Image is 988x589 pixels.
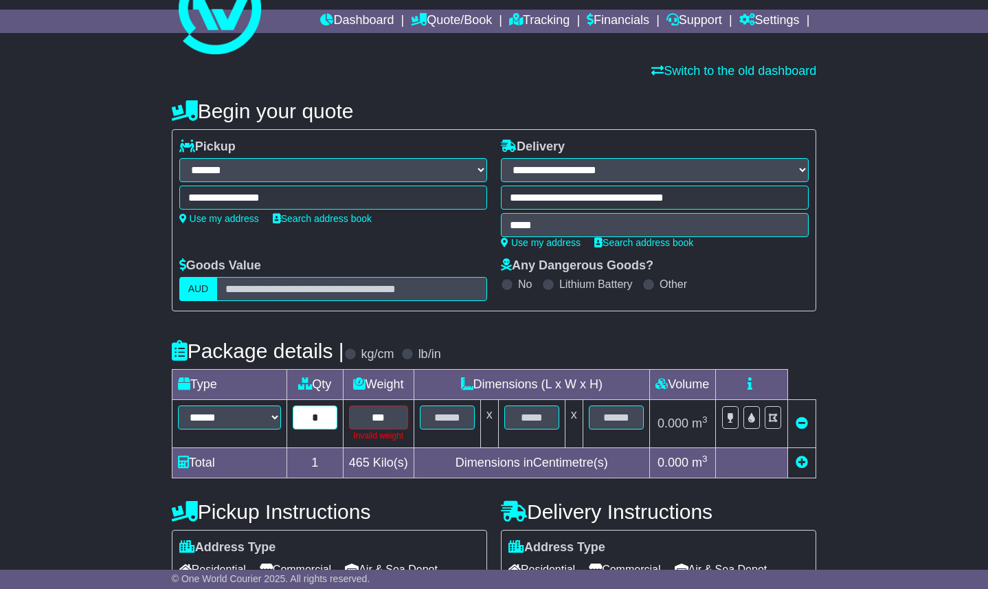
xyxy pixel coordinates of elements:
[508,540,605,555] label: Address Type
[172,448,287,478] td: Total
[501,140,565,155] label: Delivery
[651,64,816,78] a: Switch to the old dashboard
[179,540,276,555] label: Address Type
[414,448,649,478] td: Dimensions in Centimetre(s)
[660,278,687,291] label: Other
[361,347,394,362] label: kg/cm
[320,10,394,33] a: Dashboard
[414,370,649,400] td: Dimensions (L x W x H)
[343,448,414,478] td: Kilo(s)
[349,430,408,442] div: Invalid weight
[594,237,693,248] a: Search address book
[675,559,767,580] span: Air & Sea Depot
[172,370,287,400] td: Type
[480,400,498,448] td: x
[796,456,808,469] a: Add new item
[565,400,583,448] td: x
[509,10,570,33] a: Tracking
[411,10,492,33] a: Quote/Book
[345,559,438,580] span: Air & Sea Depot
[501,237,581,248] a: Use my address
[172,500,487,523] h4: Pickup Instructions
[692,416,708,430] span: m
[666,10,722,33] a: Support
[702,454,708,464] sup: 3
[658,456,688,469] span: 0.000
[508,559,575,580] span: Residential
[418,347,441,362] label: lb/in
[179,213,259,224] a: Use my address
[739,10,800,33] a: Settings
[172,573,370,584] span: © One World Courier 2025. All rights reserved.
[172,100,817,122] h4: Begin your quote
[587,10,649,33] a: Financials
[273,213,372,224] a: Search address book
[692,456,708,469] span: m
[658,416,688,430] span: 0.000
[179,258,261,274] label: Goods Value
[559,278,633,291] label: Lithium Battery
[796,416,808,430] a: Remove this item
[649,370,715,400] td: Volume
[501,500,816,523] h4: Delivery Instructions
[179,140,236,155] label: Pickup
[501,258,653,274] label: Any Dangerous Goods?
[172,340,344,362] h4: Package details |
[702,414,708,425] sup: 3
[589,559,660,580] span: Commercial
[349,456,370,469] span: 465
[343,370,414,400] td: Weight
[287,370,343,400] td: Qty
[518,278,532,291] label: No
[287,448,343,478] td: 1
[179,559,246,580] span: Residential
[260,559,331,580] span: Commercial
[179,277,218,301] label: AUD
